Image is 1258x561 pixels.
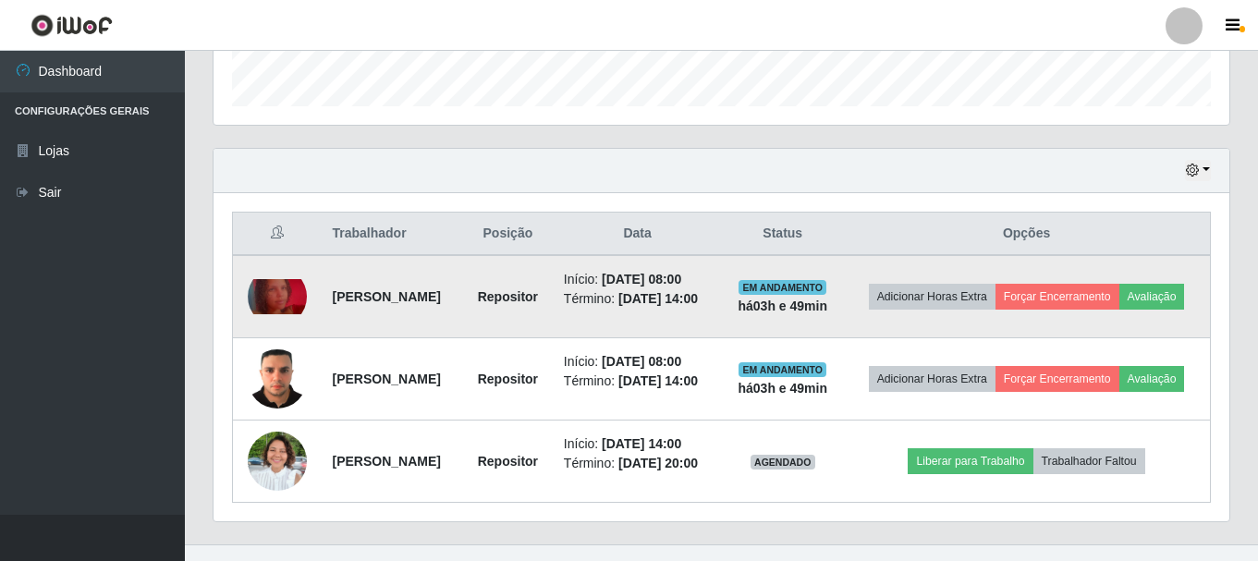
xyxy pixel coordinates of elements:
[564,434,712,454] li: Início:
[618,291,698,306] time: [DATE] 14:00
[739,280,826,295] span: EM ANDAMENTO
[332,454,440,469] strong: [PERSON_NAME]
[739,362,826,377] span: EM ANDAMENTO
[602,354,681,369] time: [DATE] 08:00
[1033,448,1145,474] button: Trabalhador Faltou
[553,213,723,256] th: Data
[843,213,1210,256] th: Opções
[248,339,307,418] img: 1711925454552.jpeg
[602,436,681,451] time: [DATE] 14:00
[738,299,827,313] strong: há 03 h e 49 min
[618,373,698,388] time: [DATE] 14:00
[248,279,307,315] img: 1704220129324.jpeg
[722,213,843,256] th: Status
[478,372,538,386] strong: Repositor
[248,421,307,501] img: 1749753649914.jpeg
[564,454,712,473] li: Término:
[564,372,712,391] li: Término:
[321,213,462,256] th: Trabalhador
[478,454,538,469] strong: Repositor
[869,366,995,392] button: Adicionar Horas Extra
[738,381,827,396] strong: há 03 h e 49 min
[463,213,553,256] th: Posição
[478,289,538,304] strong: Repositor
[618,456,698,470] time: [DATE] 20:00
[332,289,440,304] strong: [PERSON_NAME]
[564,270,712,289] li: Início:
[564,289,712,309] li: Término:
[908,448,1032,474] button: Liberar para Trabalho
[751,455,815,470] span: AGENDADO
[1119,284,1185,310] button: Avaliação
[332,372,440,386] strong: [PERSON_NAME]
[995,366,1119,392] button: Forçar Encerramento
[1119,366,1185,392] button: Avaliação
[602,272,681,287] time: [DATE] 08:00
[564,352,712,372] li: Início:
[995,284,1119,310] button: Forçar Encerramento
[869,284,995,310] button: Adicionar Horas Extra
[31,14,113,37] img: CoreUI Logo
